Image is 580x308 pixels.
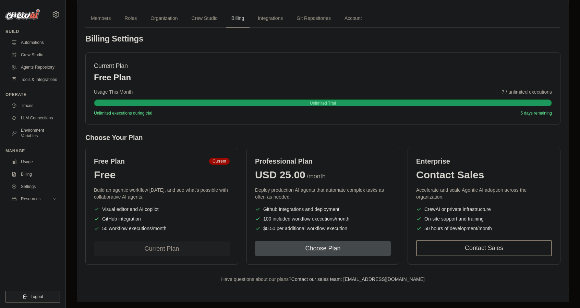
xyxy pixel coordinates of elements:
[209,158,230,165] span: Current
[31,294,43,299] span: Logout
[186,9,223,28] a: Crew Studio
[94,110,152,116] span: Unlimited executions during trial
[255,215,391,222] li: 100 included workflow executions/month
[255,241,391,256] button: Choose Plan
[5,291,60,303] button: Logout
[5,92,60,97] div: Operate
[255,156,313,166] h6: Professional Plan
[119,9,142,28] a: Roles
[85,33,560,44] h4: Billing Settings
[291,9,336,28] a: Git Repositories
[255,187,391,200] p: Deploy production AI agents that automate complex tasks as often as needed.
[94,72,131,83] p: Free Plan
[8,156,60,167] a: Usage
[502,88,552,95] span: 7 / unlimited executions
[8,74,60,85] a: Tools & Integrations
[8,100,60,111] a: Traces
[416,215,552,222] li: On-site support and training
[94,206,230,213] li: Visual editor and AI copilot
[252,9,288,28] a: Integrations
[94,169,230,181] div: Free
[94,241,230,256] div: Current Plan
[8,169,60,180] a: Billing
[85,133,560,142] h5: Choose Your Plan
[416,206,552,213] li: CrewAI or private infrastructure
[416,240,552,256] a: Contact Sales
[94,88,133,95] span: Usage This Month
[255,225,391,232] li: $0.50 per additional workflow execution
[416,225,552,232] li: 50 hours of development/month
[8,181,60,192] a: Settings
[8,37,60,48] a: Automations
[145,9,183,28] a: Organization
[339,9,367,28] a: Account
[8,193,60,204] button: Resources
[21,196,40,202] span: Resources
[521,110,552,116] span: 5 days remaining
[94,225,230,232] li: 50 workflow executions/month
[226,9,250,28] a: Billing
[94,215,230,222] li: GitHub integration
[416,169,552,181] div: Contact Sales
[8,62,60,73] a: Agents Repository
[310,100,336,106] span: Unlimited Trial
[94,61,131,71] h5: Current Plan
[8,112,60,123] a: LLM Connections
[416,156,552,166] h6: Enterprise
[5,29,60,34] div: Build
[5,148,60,154] div: Manage
[255,169,305,181] span: USD 25.00
[307,172,326,181] span: /month
[94,156,125,166] h6: Free Plan
[5,9,40,20] img: Logo
[94,187,230,200] p: Build an agentic workflow [DATE], and see what's possible with collaborative AI agents.
[85,276,560,283] p: Have questions about our plans?
[8,125,60,141] a: Environment Variables
[255,206,391,213] li: Github Integrations and deployment
[416,187,552,200] p: Accelerate and scale Agentic AI adoption across the organization.
[291,276,425,282] a: Contact our sales team: [EMAIL_ADDRESS][DOMAIN_NAME]
[8,49,60,60] a: Crew Studio
[85,9,116,28] a: Members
